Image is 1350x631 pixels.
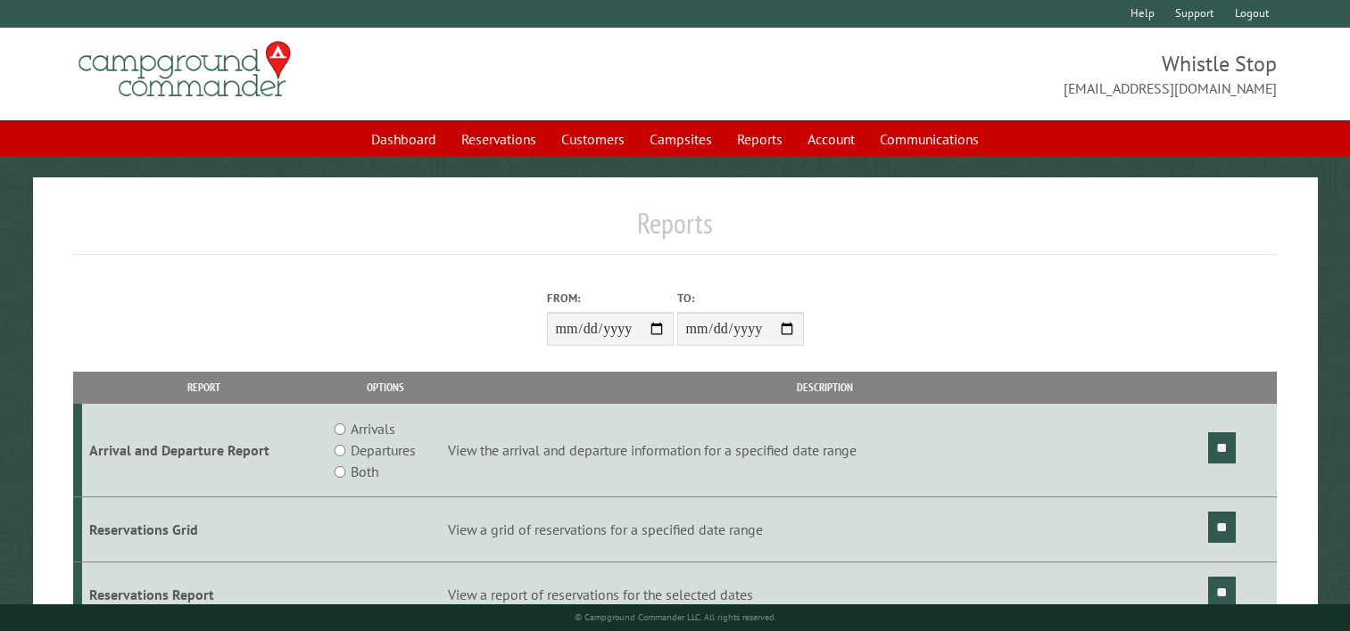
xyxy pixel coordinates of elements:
[351,418,395,439] label: Arrivals
[551,122,635,156] a: Customers
[351,439,416,461] label: Departures
[82,404,327,497] td: Arrival and Departure Report
[445,404,1205,497] td: View the arrival and departure information for a specified date range
[675,49,1278,99] span: Whistle Stop [EMAIL_ADDRESS][DOMAIN_NAME]
[451,122,547,156] a: Reservations
[677,290,804,307] label: To:
[82,497,327,562] td: Reservations Grid
[726,122,793,156] a: Reports
[82,372,327,403] th: Report
[575,611,776,623] small: © Campground Commander LLC. All rights reserved.
[73,35,296,104] img: Campground Commander
[73,206,1277,255] h1: Reports
[327,372,445,403] th: Options
[445,497,1205,562] td: View a grid of reservations for a specified date range
[360,122,447,156] a: Dashboard
[547,290,674,307] label: From:
[82,561,327,627] td: Reservations Report
[445,372,1205,403] th: Description
[639,122,723,156] a: Campsites
[445,561,1205,627] td: View a report of reservations for the selected dates
[797,122,865,156] a: Account
[869,122,990,156] a: Communications
[351,461,378,482] label: Both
